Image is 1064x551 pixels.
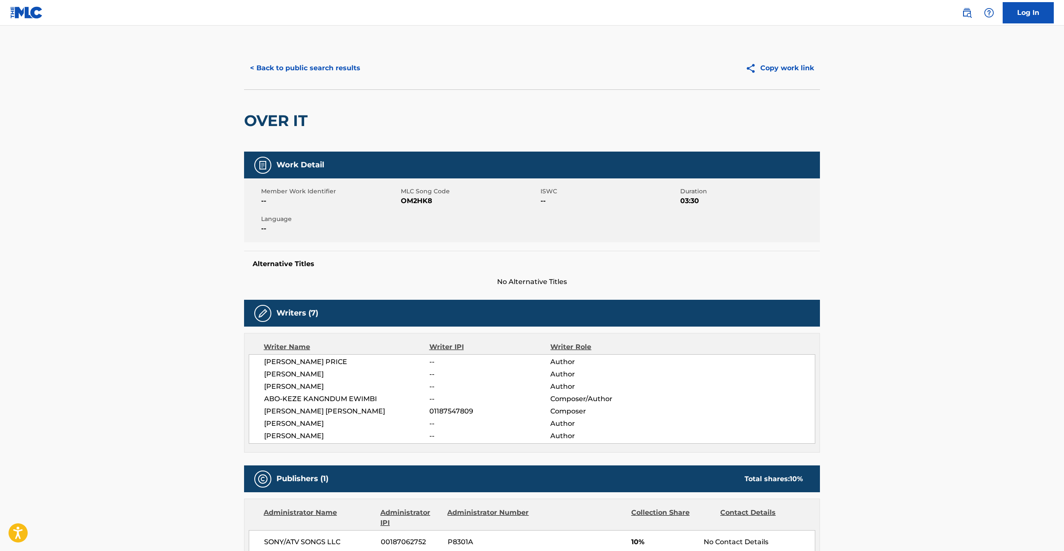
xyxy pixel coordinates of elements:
span: -- [429,382,550,392]
div: Total shares: [745,474,803,484]
span: -- [429,431,550,441]
span: 10 % [790,475,803,483]
h5: Work Detail [276,160,324,170]
h2: OVER IT [244,111,312,130]
div: Contact Details [720,508,803,528]
span: MLC Song Code [401,187,538,196]
span: -- [429,357,550,367]
span: P8301A [448,537,530,547]
span: Author [550,382,661,392]
span: Author [550,357,661,367]
img: Writers [258,308,268,319]
div: Help [981,4,998,21]
span: Member Work Identifier [261,187,399,196]
span: 10% [631,537,697,547]
img: Publishers [258,474,268,484]
div: Writer Name [264,342,429,352]
img: help [984,8,994,18]
img: Copy work link [745,63,760,74]
img: MLC Logo [10,6,43,19]
div: Writer IPI [429,342,551,352]
span: -- [429,419,550,429]
span: 00187062752 [381,537,441,547]
span: Composer/Author [550,394,661,404]
span: Author [550,431,661,441]
button: < Back to public search results [244,57,366,79]
div: Administrator Name [264,508,374,528]
div: Writer Role [550,342,661,352]
div: Administrator Number [447,508,530,528]
span: Duration [680,187,818,196]
span: -- [261,224,399,234]
span: [PERSON_NAME] [264,369,429,379]
span: OM2HK8 [401,196,538,206]
span: ISWC [541,187,678,196]
span: -- [541,196,678,206]
span: [PERSON_NAME] [264,431,429,441]
span: [PERSON_NAME] [264,419,429,429]
a: Log In [1003,2,1054,23]
span: -- [429,369,550,379]
span: [PERSON_NAME] [PERSON_NAME] [264,406,429,416]
span: Composer [550,406,661,416]
span: Language [261,215,399,224]
div: No Contact Details [704,537,815,547]
a: Public Search [958,4,975,21]
span: [PERSON_NAME] [264,382,429,392]
img: Work Detail [258,160,268,170]
span: SONY/ATV SONGS LLC [264,537,374,547]
h5: Publishers (1) [276,474,328,484]
img: search [962,8,972,18]
div: Collection Share [631,508,714,528]
h5: Alternative Titles [253,260,811,268]
div: Administrator IPI [380,508,441,528]
span: [PERSON_NAME] PRICE [264,357,429,367]
h5: Writers (7) [276,308,318,318]
span: Author [550,419,661,429]
span: No Alternative Titles [244,277,820,287]
span: 01187547809 [429,406,550,416]
button: Copy work link [739,57,820,79]
span: ABO-KEZE KANGNDUM EWIMBI [264,394,429,404]
span: 03:30 [680,196,818,206]
span: Author [550,369,661,379]
span: -- [429,394,550,404]
span: -- [261,196,399,206]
